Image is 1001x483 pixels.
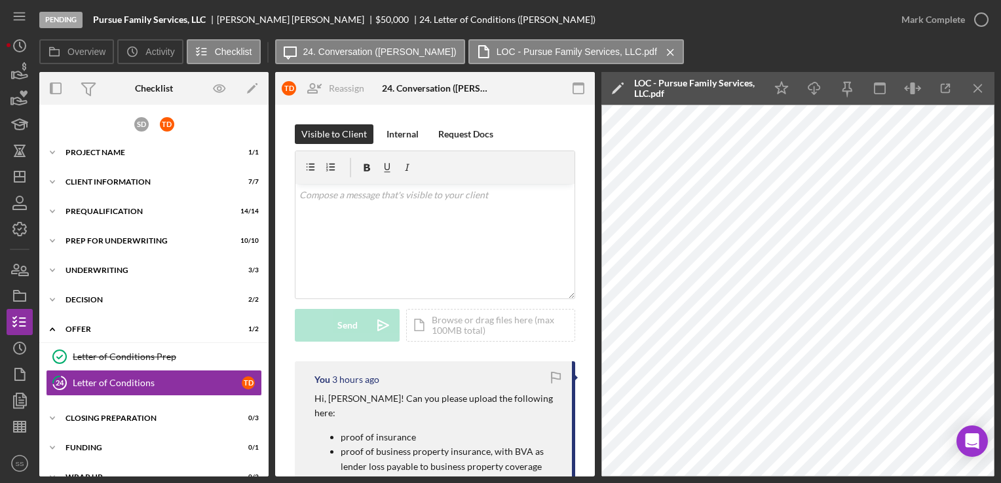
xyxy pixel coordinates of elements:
[66,178,226,186] div: Client Information
[341,430,559,444] p: proof of insurance
[66,444,226,452] div: Funding
[117,39,183,64] button: Activity
[46,344,262,370] a: Letter of Conditions Prep
[375,14,409,25] span: $50,000
[93,14,206,25] b: Pursue Family Services, LLC
[66,207,226,215] div: Prequalification
[39,12,83,28] div: Pending
[634,78,759,99] div: LOC - Pursue Family Services, LLC.pdf
[387,124,419,144] div: Internal
[329,75,364,101] div: Reassign
[303,46,457,57] label: 24. Conversation ([PERSON_NAME])
[73,351,261,362] div: Letter of Conditions Prep
[235,178,259,186] div: 7 / 7
[275,39,465,64] button: 24. Conversation ([PERSON_NAME])
[235,149,259,156] div: 1 / 1
[160,117,174,132] div: T D
[39,39,114,64] button: Overview
[468,39,684,64] button: LOC - Pursue Family Services, LLC.pdf
[337,309,358,342] div: Send
[314,391,559,421] p: Hi, [PERSON_NAME]! Can you please upload the following here:
[66,473,226,481] div: Wrap Up
[419,14,595,25] div: 24. Letter of Conditions ([PERSON_NAME])
[301,124,367,144] div: Visible to Client
[235,325,259,333] div: 1 / 2
[956,425,988,457] div: Open Intercom Messenger
[235,444,259,452] div: 0 / 1
[46,370,262,396] a: 24Letter of ConditionsTD
[66,414,226,422] div: Closing Preparation
[235,266,259,274] div: 3 / 3
[888,7,994,33] button: Mark Complete
[242,376,255,389] div: T D
[66,325,226,333] div: Offer
[66,149,226,156] div: Project Name
[235,414,259,422] div: 0 / 3
[217,14,375,25] div: [PERSON_NAME] [PERSON_NAME]
[295,309,400,342] button: Send
[497,46,657,57] label: LOC - Pursue Family Services, LLC.pdf
[432,124,500,144] button: Request Docs
[901,7,965,33] div: Mark Complete
[235,473,259,481] div: 0 / 2
[282,81,296,96] div: T D
[66,296,226,304] div: Decision
[187,39,261,64] button: Checklist
[16,460,24,467] text: SS
[73,378,242,388] div: Letter of Conditions
[314,374,330,385] div: You
[145,46,174,57] label: Activity
[56,378,64,387] tspan: 24
[134,117,149,132] div: S D
[382,83,489,94] div: 24. Conversation ([PERSON_NAME])
[215,46,252,57] label: Checklist
[275,75,377,101] button: TDReassign
[341,444,559,474] p: proof of business property insurance, with BVA as lender loss payable to business property coverage
[135,83,173,94] div: Checklist
[235,296,259,304] div: 2 / 2
[235,237,259,245] div: 10 / 10
[67,46,105,57] label: Overview
[66,237,226,245] div: Prep for Underwriting
[438,124,493,144] div: Request Docs
[295,124,373,144] button: Visible to Client
[66,266,226,274] div: Underwriting
[235,207,259,215] div: 14 / 14
[380,124,425,144] button: Internal
[7,450,33,476] button: SS
[332,374,379,385] time: 2025-09-30 16:59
